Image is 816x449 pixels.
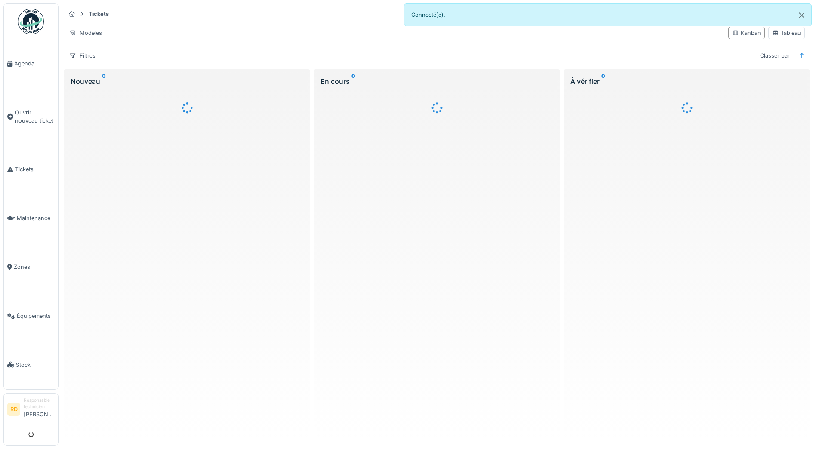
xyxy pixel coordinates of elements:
[65,49,99,62] div: Filtres
[756,49,794,62] div: Classer par
[24,397,55,410] div: Responsable technicien
[792,4,811,27] button: Close
[14,59,55,68] span: Agenda
[4,88,58,145] a: Ouvrir nouveau ticket
[102,76,106,86] sup: 0
[404,3,812,26] div: Connecté(e).
[772,29,801,37] div: Tableau
[601,76,605,86] sup: 0
[4,243,58,292] a: Zones
[4,145,58,194] a: Tickets
[4,39,58,88] a: Agenda
[351,76,355,86] sup: 0
[14,263,55,271] span: Zones
[15,165,55,173] span: Tickets
[4,194,58,243] a: Maintenance
[17,214,55,222] span: Maintenance
[4,340,58,389] a: Stock
[7,403,20,416] li: RD
[65,27,106,39] div: Modèles
[18,9,44,34] img: Badge_color-CXgf-gQk.svg
[320,76,553,86] div: En cours
[732,29,761,37] div: Kanban
[24,397,55,422] li: [PERSON_NAME]
[7,397,55,424] a: RD Responsable technicien[PERSON_NAME]
[15,108,55,125] span: Ouvrir nouveau ticket
[85,10,112,18] strong: Tickets
[16,361,55,369] span: Stock
[570,76,803,86] div: À vérifier
[17,312,55,320] span: Équipements
[4,292,58,341] a: Équipements
[71,76,303,86] div: Nouveau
